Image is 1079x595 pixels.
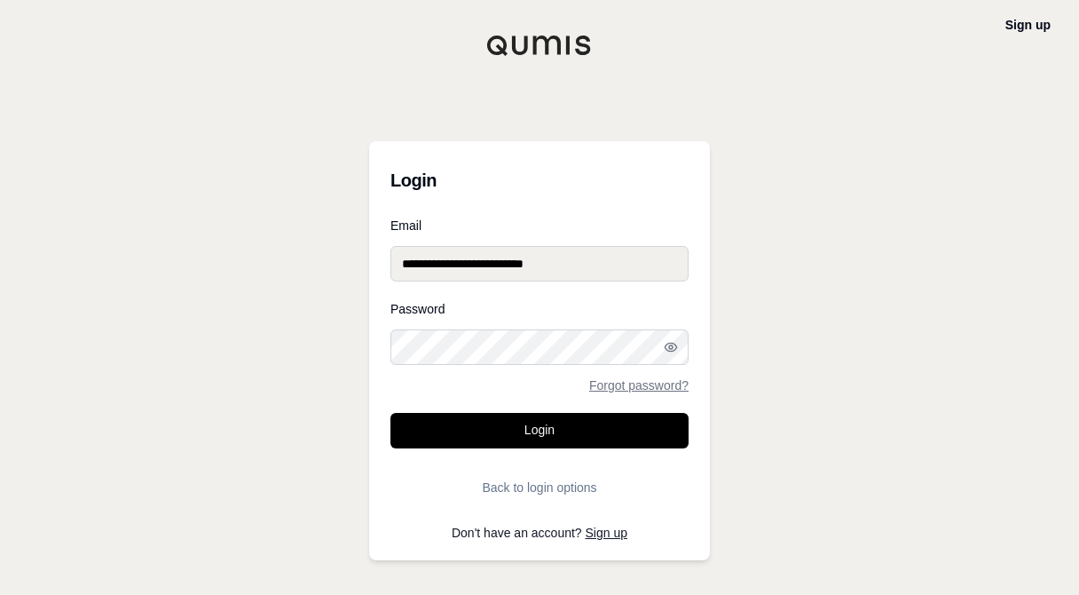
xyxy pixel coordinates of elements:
label: Password [390,303,689,315]
a: Forgot password? [589,379,689,392]
button: Back to login options [390,470,689,505]
h3: Login [390,163,689,198]
img: Qumis [486,35,593,56]
label: Email [390,219,689,232]
a: Sign up [1005,18,1051,32]
button: Login [390,413,689,448]
a: Sign up [586,526,627,540]
p: Don't have an account? [390,527,689,539]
